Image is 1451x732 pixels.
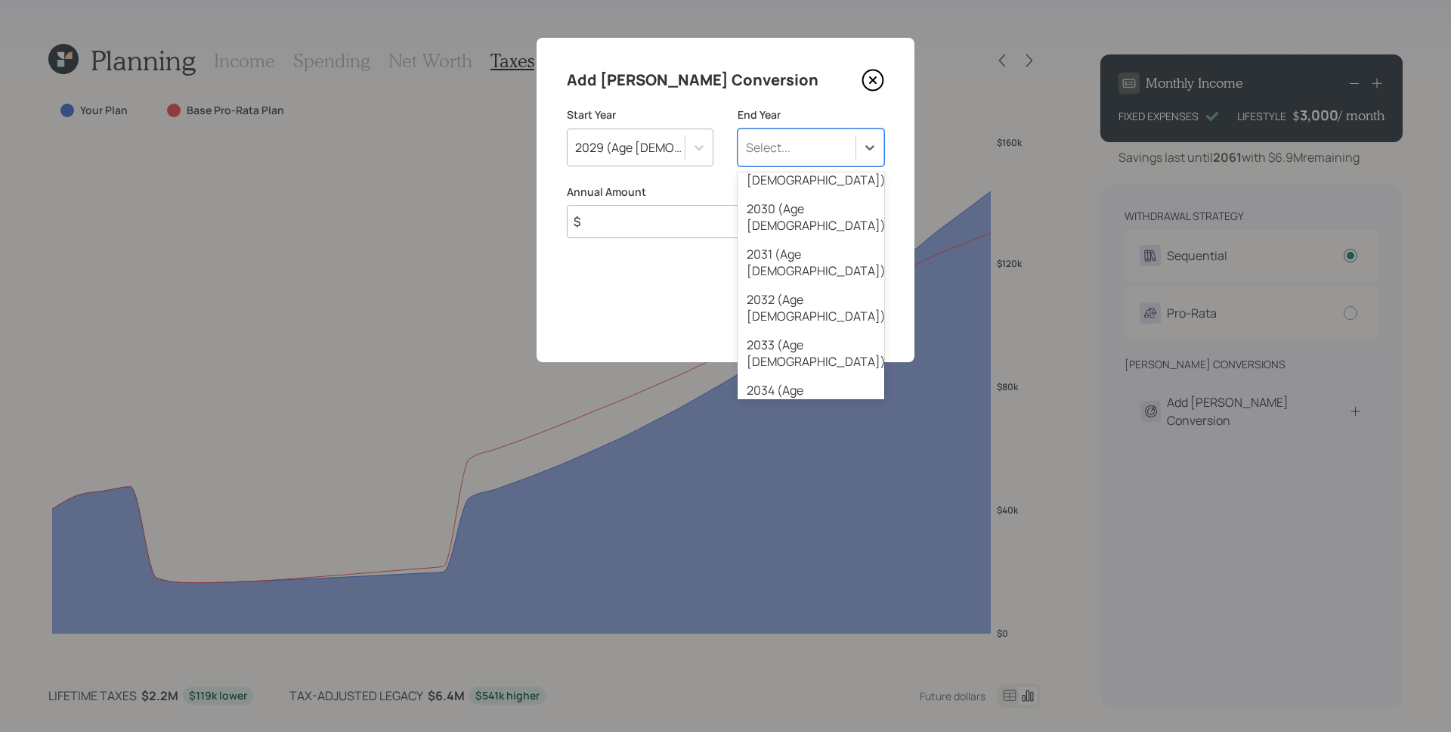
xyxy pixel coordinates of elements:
div: 2031 (Age [DEMOGRAPHIC_DATA]) [738,240,884,285]
div: 2029 (Age [DEMOGRAPHIC_DATA]) [575,139,686,156]
div: 2033 (Age [DEMOGRAPHIC_DATA]) [738,330,884,376]
div: Select... [746,139,790,156]
div: 2030 (Age [DEMOGRAPHIC_DATA]) [738,194,884,240]
label: Start Year [567,107,713,123]
h4: Add [PERSON_NAME] Conversion [567,68,818,92]
div: 2034 (Age [DEMOGRAPHIC_DATA]) [738,376,884,421]
div: 2032 (Age [DEMOGRAPHIC_DATA]) [738,285,884,330]
label: Annual Amount [567,185,884,200]
label: End Year [738,107,884,123]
